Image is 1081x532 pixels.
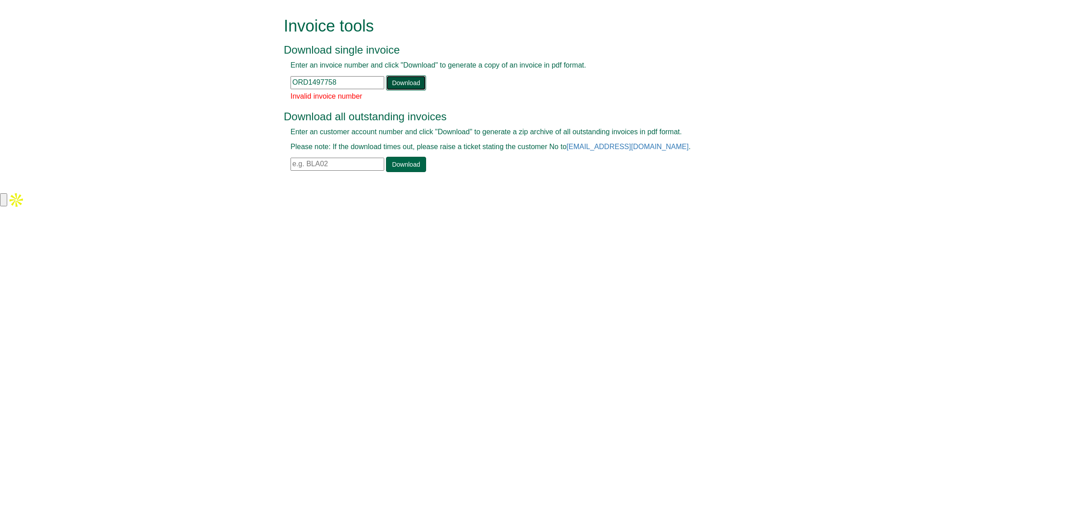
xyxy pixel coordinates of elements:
p: Enter an invoice number and click "Download" to generate a copy of an invoice in pdf format. [291,60,770,71]
span: Invalid invoice number [291,92,362,100]
a: [EMAIL_ADDRESS][DOMAIN_NAME] [567,143,689,150]
input: e.g. INV1234 [291,76,384,89]
p: Please note: If the download times out, please raise a ticket stating the customer No to . [291,142,770,152]
h1: Invoice tools [284,17,777,35]
h3: Download all outstanding invoices [284,111,777,123]
a: Download [386,157,426,172]
a: Download [386,75,426,91]
input: e.g. BLA02 [291,158,384,171]
p: Enter an customer account number and click "Download" to generate a zip archive of all outstandin... [291,127,770,137]
img: Apollo [7,191,25,209]
h3: Download single invoice [284,44,777,56]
